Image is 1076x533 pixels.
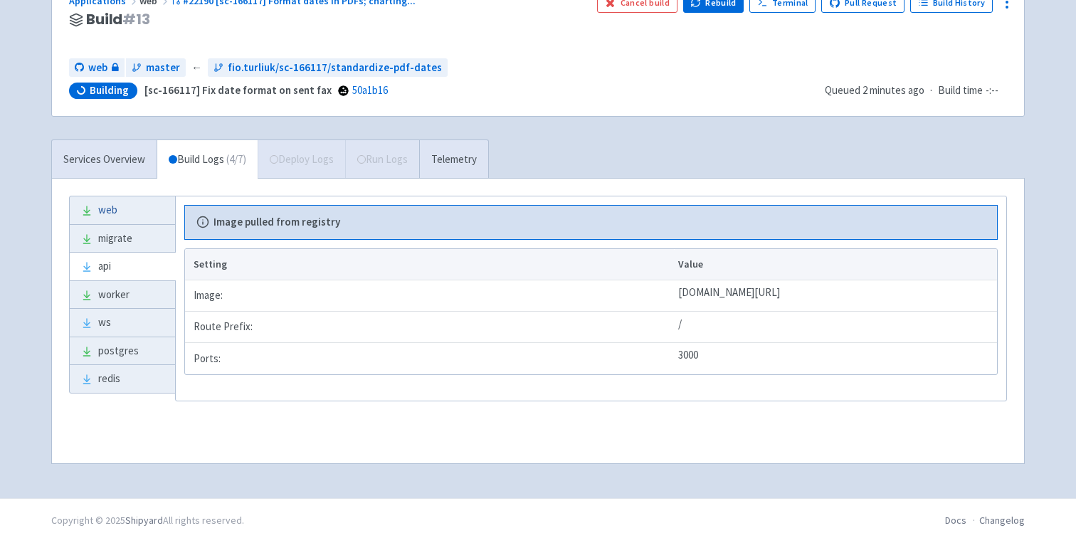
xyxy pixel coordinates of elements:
th: Setting [185,249,674,280]
b: Image pulled from registry [213,214,340,231]
td: [DOMAIN_NAME][URL] [674,280,997,312]
time: 2 minutes ago [863,83,924,97]
td: Ports: [185,343,674,374]
td: 3000 [674,343,997,374]
a: web [70,196,175,224]
a: Services Overview [52,140,157,179]
a: redis [70,365,175,393]
span: fio.turliuk/sc-166117/standardize-pdf-dates [228,60,442,76]
span: ← [191,60,202,76]
a: Docs [945,514,966,527]
td: Route Prefix: [185,312,674,343]
span: web [88,60,107,76]
span: master [146,60,180,76]
td: Image: [185,280,674,312]
a: Telemetry [419,140,488,179]
a: migrate [70,225,175,253]
span: Building [90,83,129,97]
span: Queued [825,83,924,97]
a: Changelog [979,514,1025,527]
a: master [126,58,186,78]
a: Build Logs (4/7) [157,140,258,179]
div: · [825,83,1007,99]
th: Value [674,249,997,280]
a: api [70,253,175,280]
a: 50a1b16 [352,83,388,97]
a: Shipyard [125,514,163,527]
a: ws [70,309,175,337]
span: # 13 [122,9,150,29]
span: -:-- [986,83,998,99]
a: fio.turliuk/sc-166117/standardize-pdf-dates [208,58,448,78]
span: ( 4 / 7 ) [226,152,246,168]
a: worker [70,281,175,309]
span: Build time [938,83,983,99]
span: Build [86,11,150,28]
a: web [69,58,125,78]
div: Copyright © 2025 All rights reserved. [51,513,244,528]
td: / [674,312,997,343]
a: postgres [70,337,175,365]
strong: [sc-166117] Fix date format on sent fax [144,83,332,97]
